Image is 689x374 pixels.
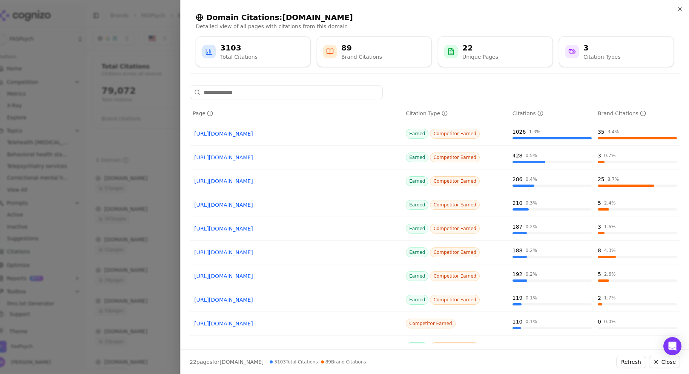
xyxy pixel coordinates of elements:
[406,247,428,257] span: Earned
[430,129,480,139] span: Competitor Earned
[526,153,537,159] div: 0.5 %
[598,294,601,302] div: 2
[196,23,674,30] p: Detailed view of all pages with citations from this domain
[604,295,616,301] div: 1.7 %
[406,153,428,162] span: Earned
[529,129,540,135] div: 1.3 %
[513,152,523,159] div: 428
[513,342,523,349] div: 107
[526,176,537,182] div: 0.4 %
[608,129,619,135] div: 3.4 %
[598,318,601,325] div: 0
[406,319,456,328] span: Competitor Earned
[604,319,616,325] div: 0.0 %
[406,176,428,186] span: Earned
[341,53,382,61] div: Brand Citations
[430,247,480,257] span: Competitor Earned
[341,43,382,53] div: 89
[608,176,619,182] div: 8.7 %
[403,105,509,122] th: citationTypes
[194,177,398,185] a: [URL][DOMAIN_NAME]
[270,359,318,365] span: 3103 Total Citations
[616,356,646,368] button: Refresh
[513,294,523,302] div: 119
[526,247,537,253] div: 0.2 %
[513,318,523,325] div: 110
[406,224,428,234] span: Earned
[462,43,498,53] div: 22
[604,153,616,159] div: 0.7 %
[193,110,213,117] div: Page
[598,247,601,254] div: 8
[526,319,537,325] div: 0.1 %
[513,110,543,117] div: Citations
[220,53,258,61] div: Total Citations
[430,224,480,234] span: Competitor Earned
[598,342,601,349] div: 1
[598,270,601,278] div: 5
[595,105,680,122] th: brandCitationCount
[190,359,196,365] span: 22
[220,43,258,53] div: 3103
[321,359,366,365] span: 89 Brand Citations
[190,105,403,122] th: page
[406,200,428,210] span: Earned
[430,200,480,210] span: Competitor Earned
[406,271,428,281] span: Earned
[604,247,616,253] div: 4.3 %
[649,356,680,368] button: Close
[583,43,620,53] div: 3
[462,53,498,61] div: Unique Pages
[194,225,398,232] a: [URL][DOMAIN_NAME]
[194,272,398,280] a: [URL][DOMAIN_NAME]
[430,295,480,305] span: Competitor Earned
[430,153,480,162] span: Competitor Earned
[513,199,523,207] div: 210
[604,200,616,206] div: 2.4 %
[430,271,480,281] span: Competitor Earned
[196,12,674,23] h2: Domain Citations: [DOMAIN_NAME]
[598,223,601,231] div: 3
[598,110,646,117] div: Brand Citations
[194,249,398,256] a: [URL][DOMAIN_NAME]
[194,201,398,209] a: [URL][DOMAIN_NAME]
[598,152,601,159] div: 3
[430,342,480,352] span: Competitor Earned
[509,105,595,122] th: totalCitationCount
[406,129,428,139] span: Earned
[219,359,264,365] span: [DOMAIN_NAME]
[604,342,616,348] div: 0.9 %
[598,199,601,207] div: 5
[430,176,480,186] span: Competitor Earned
[604,271,616,277] div: 2.6 %
[194,130,398,137] a: [URL][DOMAIN_NAME]
[194,154,398,161] a: [URL][DOMAIN_NAME]
[513,128,526,136] div: 1026
[513,270,523,278] div: 192
[526,200,537,206] div: 0.3 %
[604,224,616,230] div: 1.6 %
[194,296,398,304] a: [URL][DOMAIN_NAME]
[598,128,605,136] div: 35
[406,295,428,305] span: Earned
[406,342,428,352] span: Earned
[526,271,537,277] div: 0.2 %
[194,320,398,327] a: [URL][DOMAIN_NAME]
[526,224,537,230] div: 0.2 %
[526,342,537,348] div: 0.1 %
[598,176,605,183] div: 25
[406,110,448,117] div: Citation Type
[526,295,537,301] div: 0.1 %
[513,247,523,254] div: 188
[513,176,523,183] div: 286
[190,358,264,366] p: page s for
[190,105,680,359] div: Data table
[583,53,620,61] div: Citation Types
[513,223,523,231] div: 187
